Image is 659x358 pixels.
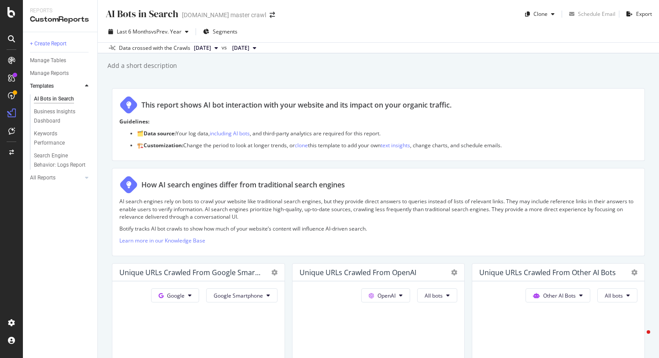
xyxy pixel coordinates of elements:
div: Schedule Email [578,10,615,18]
div: How AI search engines differ from traditional search enginesAI search engines rely on bots to cra... [112,168,645,256]
span: 2025 Aug. 11th [194,44,211,52]
a: Keywords Performance [34,129,91,148]
div: Manage Reports [30,69,69,78]
span: OpenAI [378,292,396,299]
div: Clone [533,10,548,18]
div: How AI search engines differ from traditional search engines [141,180,345,190]
div: This report shows AI bot interaction with your website and its impact on your organic traffic. [141,100,452,110]
a: Templates [30,82,82,91]
div: arrow-right-arrow-left [270,12,275,18]
div: Keywords Performance [34,129,83,148]
button: All bots [597,288,637,302]
div: Unique URLs Crawled from OpenAI [300,268,416,277]
div: CustomReports [30,15,90,25]
a: Search Engine Behavior: Logs Report [34,151,91,170]
a: clone [295,142,308,149]
a: Manage Reports [30,69,91,78]
button: Other AI Bots [526,288,590,302]
div: Unique URLs Crawled from Google Smartphone [119,268,263,277]
p: Botify tracks AI bot crawls to show how much of your website’s content will influence AI-driven s... [119,225,637,232]
p: 🏗️ Change the period to look at longer trends, or this template to add your own , change charts, ... [137,142,637,149]
span: Google Smartphone [214,292,263,299]
button: [DATE] [229,43,260,53]
button: OpenAI [361,288,410,302]
div: + Create Report [30,39,67,48]
div: AI Bots in Search [105,7,178,21]
button: Clone [522,7,558,21]
a: including AI bots [210,130,250,137]
span: All bots [605,292,623,299]
div: Templates [30,82,54,91]
div: Add a short description [107,61,177,70]
button: Google [151,288,199,302]
span: Last 6 Months [117,28,151,35]
a: Manage Tables [30,56,91,65]
button: Google Smartphone [206,288,278,302]
strong: Customization: [144,142,183,149]
div: Data crossed with the Crawls [119,44,190,52]
a: Learn more in our Knowledge Base [119,237,205,244]
button: All bots [417,288,457,302]
button: Export [623,7,652,21]
span: vs Prev. Year [151,28,181,35]
div: Reports [30,7,90,15]
div: Export [636,10,652,18]
div: Search Engine Behavior: Logs Report [34,151,86,170]
div: AI Bots in Search [34,94,74,104]
button: Segments [200,25,241,39]
div: All Reports [30,173,56,183]
a: text insights [381,142,410,149]
a: AI Bots in Search [34,94,91,104]
button: [DATE] [190,43,222,53]
strong: Data source: [144,130,176,137]
span: All bots [425,292,443,299]
a: + Create Report [30,39,91,48]
button: Schedule Email [566,7,615,21]
span: 2024 Jul. 31st [232,44,249,52]
div: Unique URLs Crawled from Other AI Bots [479,268,616,277]
p: 🗂️ Your log data, , and third-party analytics are required for this report. [137,130,637,137]
span: Segments [213,28,237,35]
strong: Guidelines: [119,118,149,125]
iframe: Intercom live chat [629,328,650,349]
div: Manage Tables [30,56,66,65]
button: Last 6 MonthsvsPrev. Year [105,25,192,39]
span: Google [167,292,185,299]
div: [DOMAIN_NAME] master crawl [182,11,266,19]
div: Business Insights Dashboard [34,107,85,126]
a: Business Insights Dashboard [34,107,91,126]
span: Other AI Bots [543,292,576,299]
span: vs [222,44,229,52]
p: AI search engines rely on bots to crawl your website like traditional search engines, but they pr... [119,198,637,220]
div: This report shows AI bot interaction with your website and its impact on your organic traffic.Gui... [112,88,645,161]
a: All Reports [30,173,82,183]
